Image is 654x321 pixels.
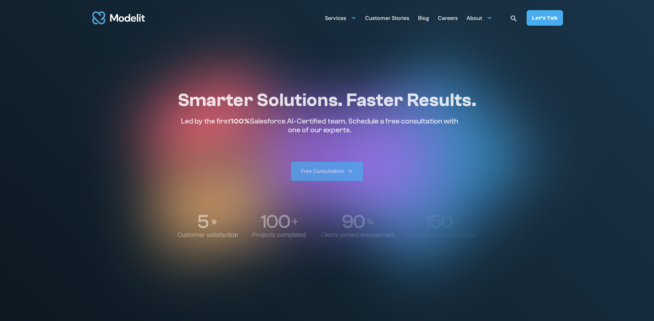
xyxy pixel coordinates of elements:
[261,212,290,231] p: 100
[91,7,146,28] img: modelit logo
[532,14,558,22] div: Let’s Talk
[425,212,453,231] p: 150
[178,117,462,135] p: Led by the first Salesforce AI-Certified team. Schedule a free consultation with one of our experts.
[365,11,409,24] a: Customer Stories
[325,12,346,25] div: Services
[365,12,409,25] div: Customer Stories
[325,11,356,24] div: Services
[438,12,458,25] div: Careers
[91,7,146,28] a: home
[454,218,460,224] img: Plus
[409,231,476,239] p: Salesforce Certifications
[301,168,344,175] div: Free Consultation
[252,231,306,239] p: Projects completed
[527,10,563,26] a: Let’s Talk
[292,218,298,224] img: Plus
[178,231,238,239] p: Customer satisfaction
[341,212,364,231] p: 90
[418,12,429,25] div: Blog
[347,168,353,174] img: arrow right
[467,11,492,24] div: About
[367,218,374,224] img: Percentage
[291,162,363,181] a: Free Consultation
[178,89,476,111] h1: Smarter Solutions. Faster Results.
[467,12,482,25] div: About
[231,117,250,126] span: 100%
[210,217,218,225] img: Stars
[197,212,208,231] p: 5
[321,231,394,239] p: Clients extend engagement
[418,11,429,24] a: Blog
[438,11,458,24] a: Careers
